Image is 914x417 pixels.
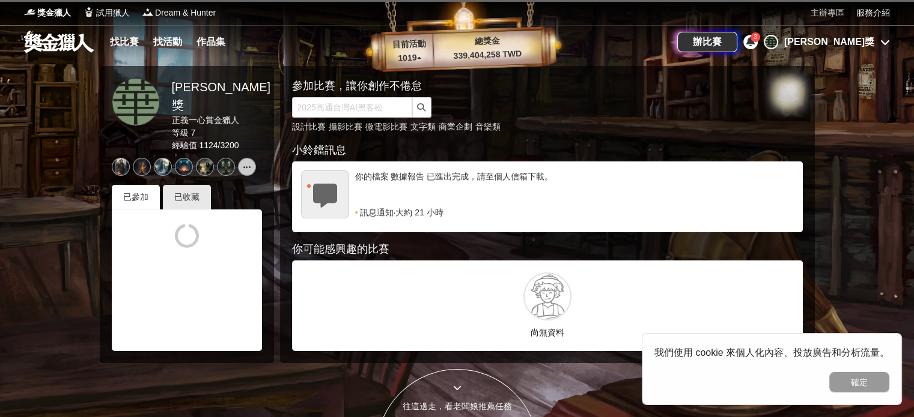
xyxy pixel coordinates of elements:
a: 微電影比賽 [365,122,407,131]
div: [PERSON_NAME]獎 [172,78,270,114]
div: 小鈴鐺訊息 [292,142,803,158]
a: Logo獎金獵人 [24,7,71,19]
span: 7 [190,128,195,137]
a: 找活動 [148,34,187,50]
a: 辦比賽 [677,32,737,52]
img: Logo [83,6,95,18]
div: [PERSON_NAME]獎 [784,35,874,49]
a: 商業企劃 [439,122,472,131]
div: 已收藏 [163,185,211,209]
a: 服務介紹 [856,7,890,19]
p: 339,404,258 TWD [433,47,542,63]
div: 你可能感興趣的比賽 [292,241,803,257]
div: 往這邊走，看老闆娘推薦任務 [377,400,538,413]
a: 找比賽 [105,34,144,50]
img: Logo [142,6,154,18]
span: 等級 [172,128,189,137]
span: 獎金獵人 [37,7,71,19]
div: 已參加 [112,185,160,209]
p: 總獎金 [433,33,541,49]
a: 文字類 [410,122,436,131]
div: 正義一心賞金獵人 [172,114,270,127]
span: 試用獵人 [96,7,130,19]
div: 華 [764,35,778,49]
a: 作品集 [192,34,230,50]
div: 參加比賽，讓你創作不倦怠 [292,78,761,94]
a: 音樂類 [475,122,501,131]
a: LogoDream & Hunter [142,7,216,19]
a: Logo試用獵人 [83,7,130,19]
img: Logo [24,6,36,18]
p: 1019 ▴ [385,51,434,65]
input: 2025高通台灣AI黑客松 [292,97,412,118]
span: 1124 / 3200 [199,140,239,150]
a: 主辦專區 [811,7,844,19]
a: 設計比賽 [292,122,326,131]
p: 尚無資料 [298,326,797,339]
button: 確定 [829,372,889,392]
div: 你的檔案 數據報告 已匯出完成，請至個人信箱下載。 [355,170,794,206]
a: 華 [112,78,160,126]
span: 3 [754,34,757,40]
span: Dream & Hunter [155,7,216,19]
span: 大約 21 小時 [395,206,443,218]
span: 我們使用 cookie 來個人化內容、投放廣告和分析流量。 [654,347,889,358]
a: 攝影比賽 [329,122,362,131]
span: 經驗值 [172,140,197,150]
span: · [394,206,396,218]
p: 目前活動 [385,37,433,52]
span: 訊息通知 [360,206,394,218]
